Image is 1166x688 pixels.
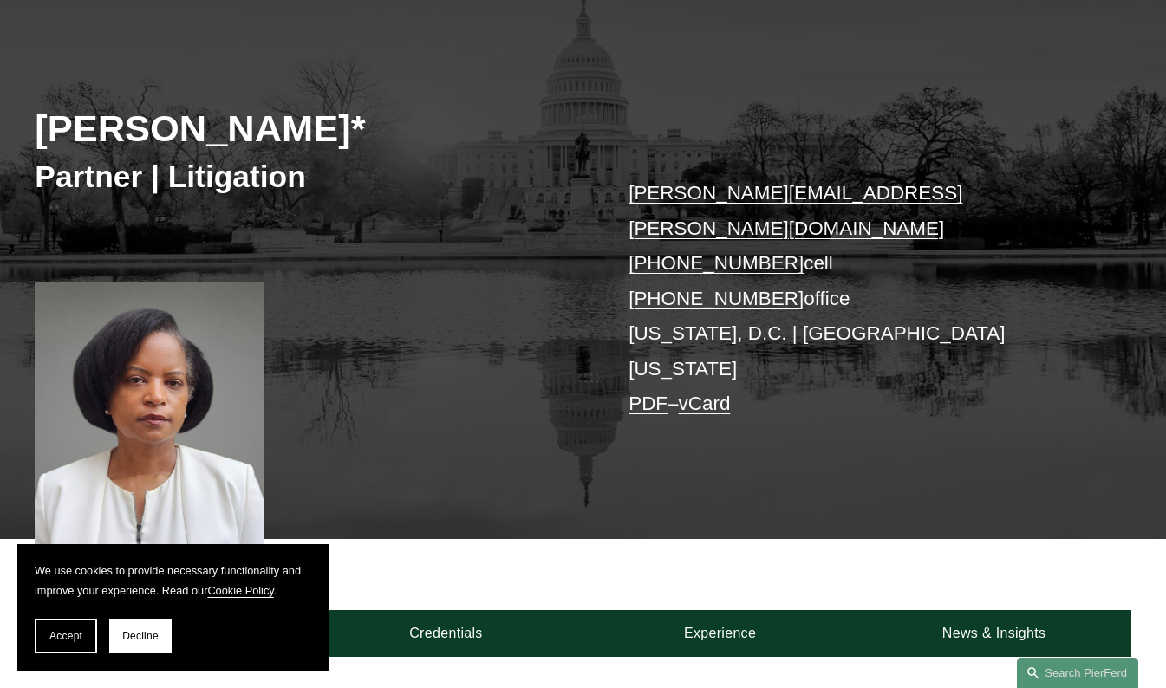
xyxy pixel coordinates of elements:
span: Decline [122,630,159,642]
span: Accept [49,630,82,642]
a: Credentials [309,610,583,657]
a: vCard [679,393,731,414]
button: Decline [109,619,172,653]
p: We use cookies to provide necessary functionality and improve your experience. Read our . [35,561,312,601]
a: Experience [583,610,857,657]
a: Search this site [1017,658,1138,688]
a: PDF [629,393,668,414]
p: cell office [US_STATE], D.C. | [GEOGRAPHIC_DATA][US_STATE] – [629,176,1085,421]
a: Cookie Policy [207,584,273,597]
h3: Partner | Litigation [35,158,583,196]
a: [PHONE_NUMBER] [629,288,804,309]
button: Accept [35,619,97,653]
a: [PHONE_NUMBER] [629,252,804,274]
section: Cookie banner [17,544,329,671]
h2: [PERSON_NAME]* [35,106,583,152]
a: [PERSON_NAME][EMAIL_ADDRESS][PERSON_NAME][DOMAIN_NAME] [629,182,962,238]
a: News & Insights [857,610,1131,657]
